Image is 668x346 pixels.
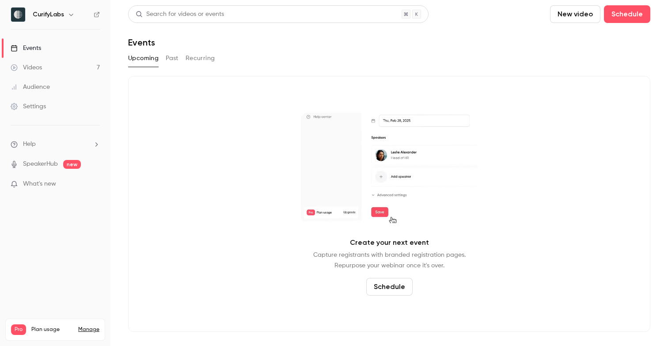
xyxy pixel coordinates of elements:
span: new [63,160,81,169]
button: Schedule [604,5,650,23]
div: Search for videos or events [136,10,224,19]
a: SpeakerHub [23,160,58,169]
h1: Events [128,37,155,48]
iframe: Noticeable Trigger [89,180,100,188]
button: Schedule [366,278,413,296]
img: CurifyLabs [11,8,25,22]
p: Create your next event [350,237,429,248]
button: Recurring [186,51,215,65]
button: New video [550,5,600,23]
span: Help [23,140,36,149]
span: Pro [11,324,26,335]
button: Upcoming [128,51,159,65]
div: Audience [11,83,50,91]
span: Plan usage [31,326,73,333]
h6: CurifyLabs [33,10,64,19]
div: Videos [11,63,42,72]
button: Past [166,51,178,65]
div: Settings [11,102,46,111]
div: Events [11,44,41,53]
p: Capture registrants with branded registration pages. Repurpose your webinar once it's over. [313,250,466,271]
a: Manage [78,326,99,333]
span: What's new [23,179,56,189]
li: help-dropdown-opener [11,140,100,149]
